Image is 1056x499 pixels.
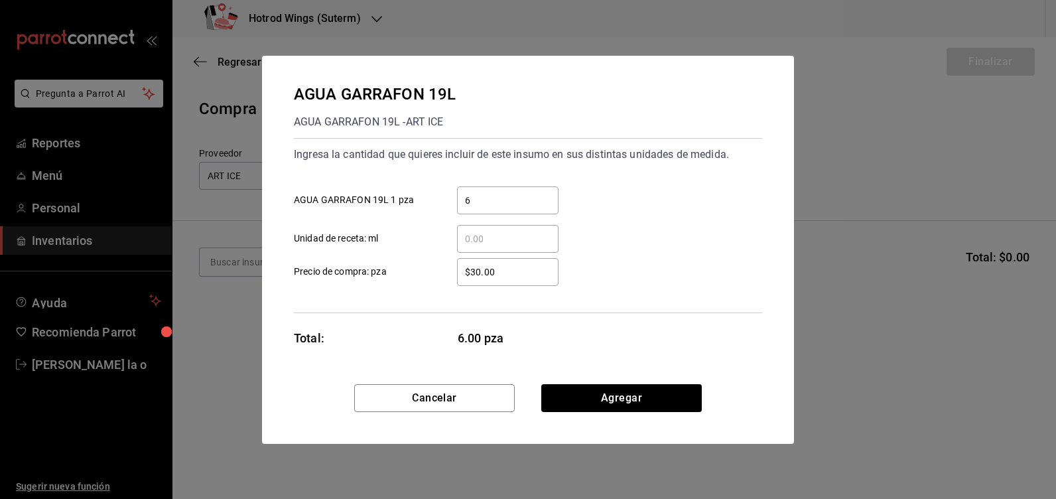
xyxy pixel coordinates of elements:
input: Precio de compra: pza [457,264,559,280]
button: Agregar [541,384,702,412]
span: 6.00 pza [458,329,559,347]
div: Total: [294,329,324,347]
span: AGUA GARRAFON 19L 1 pza [294,193,414,207]
div: AGUA GARRAFON 19L - ART ICE [294,111,456,133]
div: Ingresa la cantidad que quieres incluir de este insumo en sus distintas unidades de medida. [294,144,762,165]
input: Unidad de receta: ml [457,231,559,247]
input: AGUA GARRAFON 19L 1 pza [457,192,559,208]
div: AGUA GARRAFON 19L [294,82,456,106]
button: Cancelar [354,384,515,412]
span: Precio de compra: pza [294,265,387,279]
span: Unidad de receta: ml [294,232,379,246]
